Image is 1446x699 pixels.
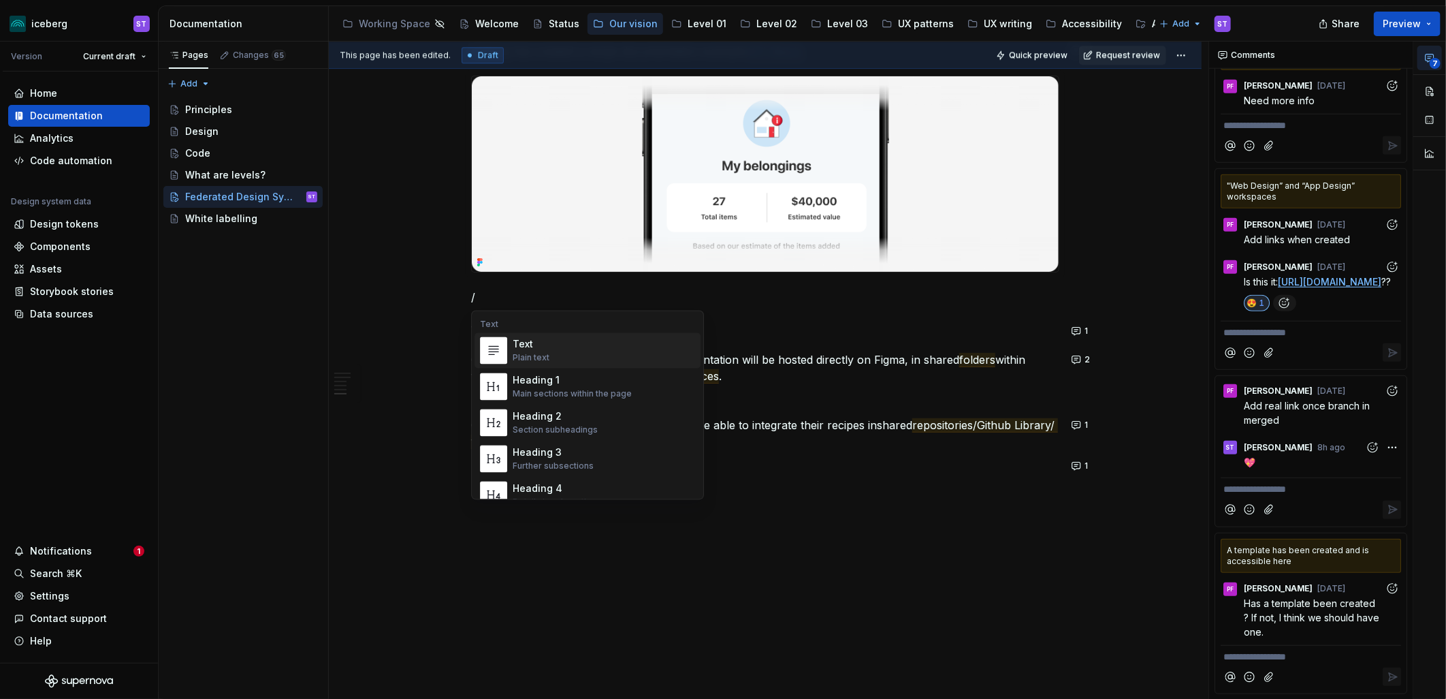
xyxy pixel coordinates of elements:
[1244,442,1313,453] span: [PERSON_NAME]
[163,99,323,121] a: Principles
[45,674,113,688] svg: Supernova Logo
[1383,382,1401,400] button: Add reaction
[1227,386,1234,397] div: PF
[527,13,585,35] a: Status
[1244,583,1313,594] span: [PERSON_NAME]
[185,190,298,204] div: Federated Design System
[1273,295,1296,311] button: Add reaction
[992,46,1074,65] button: Quick preview
[588,13,663,35] a: Our vision
[1227,81,1234,92] div: PF
[876,13,959,35] a: UX patterns
[1383,258,1401,276] button: Add reaction
[1227,219,1234,230] div: PF
[163,142,323,164] a: Code
[471,418,877,432] commenthighlight: On the development side, product devs will be able to integrate their recipes in
[898,17,954,31] div: UX patterns
[472,76,1059,272] img: f381e2c2-650b-424d-886e-e173f29f6afc.png
[1221,114,1401,133] div: Composer editor
[756,17,797,31] div: Level 02
[1248,298,1256,309] span: 😍
[30,307,93,321] div: Data sources
[1227,584,1234,595] div: PF
[471,290,475,304] span: /
[8,213,150,235] a: Design tokens
[1067,456,1094,476] button: 1
[1240,343,1259,362] button: Add emoji
[1221,668,1239,686] button: Mention someone
[83,51,135,62] span: Current draft
[475,17,519,31] div: Welcome
[1240,501,1259,519] button: Add emoji
[8,258,150,280] a: Assets
[340,50,451,61] span: This page has been edited.
[163,121,323,142] a: Design
[1363,438,1381,456] button: Add reaction
[1244,219,1313,230] span: [PERSON_NAME]
[30,240,91,253] div: Components
[1009,50,1067,61] span: Quick preview
[1067,350,1096,369] button: 2
[1430,58,1441,69] span: 7
[1130,13,1201,35] a: Analytics
[30,131,74,145] div: Analytics
[1332,17,1360,31] span: Share
[10,16,26,32] img: 418c6d47-6da6-4103-8b13-b5999f8989a1.png
[1383,17,1421,31] span: Preview
[185,125,219,138] div: Design
[1040,13,1127,35] a: Accessibility
[1259,298,1264,309] span: 1
[3,9,155,38] button: icebergST
[1381,276,1391,288] span: ??
[8,236,150,258] a: Components
[30,544,92,558] div: Notifications
[827,17,868,31] div: Level 03
[1244,234,1350,245] span: Add links when created
[1084,326,1088,337] span: 1
[1221,539,1401,573] div: A template has been created and is accessible here
[805,13,873,35] a: Level 03
[163,186,323,208] a: Federated Design SystemST
[666,13,732,35] a: Level 01
[1260,668,1279,686] button: Attach files
[735,13,803,35] a: Level 02
[1227,262,1234,273] div: PF
[471,352,1059,384] p: On the design side, recipes and their documentation will be hosted directly on Figma, in shared w...
[1244,400,1372,426] span: Add real link once branch in merged
[1383,343,1401,362] button: Reply
[30,87,57,100] div: Home
[133,546,144,557] span: 1
[8,608,150,630] button: Contact support
[1383,136,1401,155] button: Reply
[163,99,323,230] div: Page tree
[1244,80,1313,91] span: [PERSON_NAME]
[1374,12,1441,36] button: Preview
[30,262,62,276] div: Assets
[1260,136,1279,155] button: Attach files
[170,17,323,31] div: Documentation
[1244,95,1315,106] span: Need more info
[1278,276,1381,288] a: [URL][DOMAIN_NAME]
[337,13,451,35] a: Working Space
[1383,501,1401,519] button: Reply
[30,634,52,648] div: Help
[1218,18,1228,29] div: ST
[180,78,197,89] span: Add
[359,17,430,31] div: Working Space
[1244,456,1255,468] span: 💖
[77,47,152,66] button: Current draft
[1221,174,1401,208] div: "Web Design” and “App Design” workspaces
[8,150,150,172] a: Code automation
[185,146,210,160] div: Code
[11,196,91,207] div: Design system data
[1172,18,1189,29] span: Add
[959,353,995,367] span: folders
[185,212,257,226] div: White labelling
[1152,17,1195,31] div: Analytics
[185,103,232,117] div: Principles
[233,50,286,61] div: Changes
[1383,215,1401,234] button: Add reaction
[688,17,726,31] div: Level 01
[337,10,1153,37] div: Page tree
